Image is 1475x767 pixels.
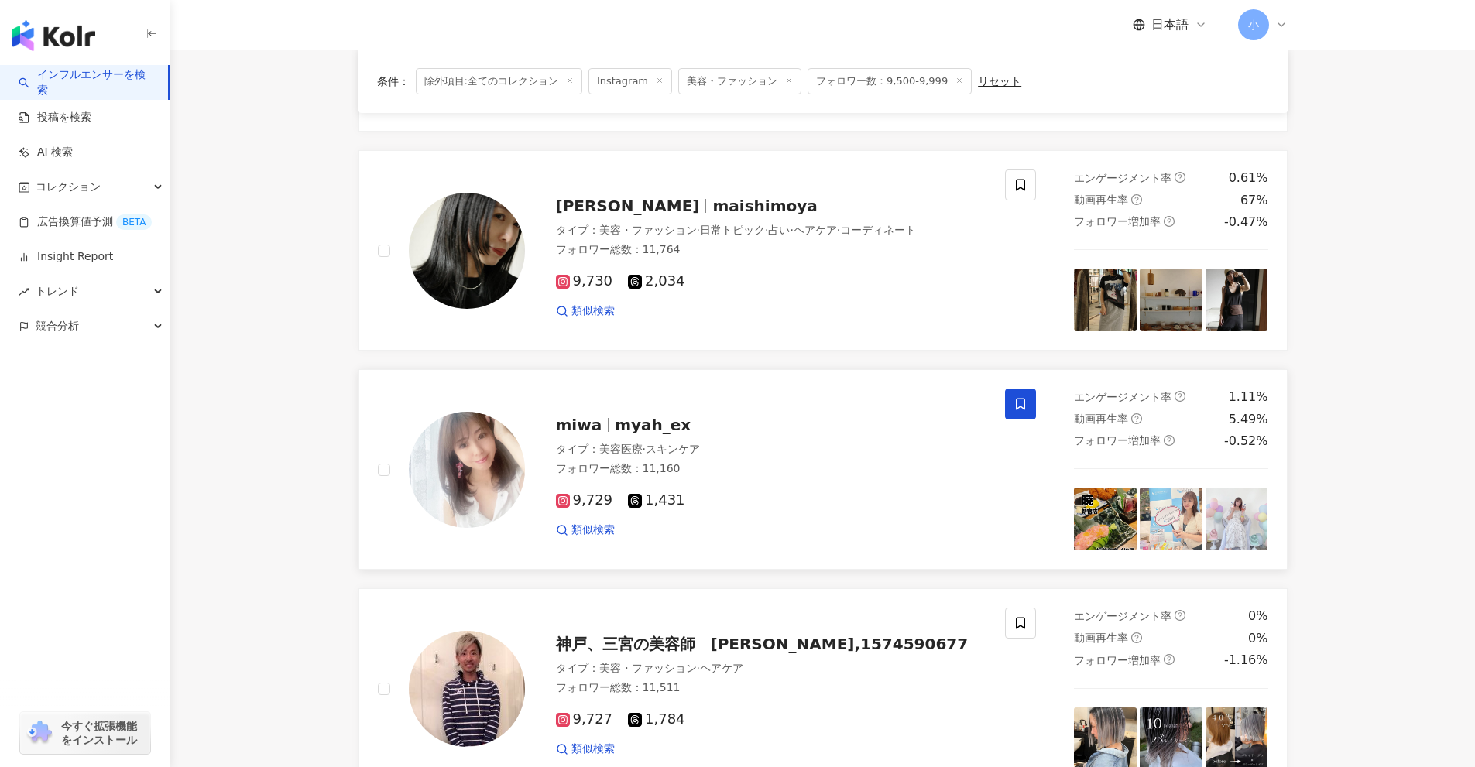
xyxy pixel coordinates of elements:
span: · [697,224,700,236]
span: 類似検索 [571,303,615,319]
img: post-image [1206,269,1268,331]
span: 1,784 [628,711,685,728]
span: miwa [556,416,602,434]
span: 神戸、三宮の美容師 [PERSON_NAME],1574590677 [556,635,969,653]
span: コレクション [36,169,101,204]
div: -1.16% [1224,652,1268,669]
div: タイプ ： [556,442,987,457]
a: 類似検索 [556,741,615,757]
span: エンゲージメント率 [1074,391,1171,403]
span: question-circle [1175,610,1185,621]
span: 2,034 [628,273,685,289]
div: タイプ ： [556,661,987,676]
span: question-circle [1131,632,1142,643]
span: トレンド [36,274,79,309]
span: コーディネート [840,224,916,236]
span: 1,431 [628,492,685,508]
span: question-circle [1164,654,1175,665]
a: AI 検索 [19,145,73,160]
div: -0.52% [1224,433,1268,450]
a: searchインフルエンサーを検索 [19,67,156,98]
a: KOL Avatarmiwamyah_exタイプ：美容医療·スキンケアフォロワー総数：11,1609,7291,431類似検索エンゲージメント率question-circle1.11%動画再生率... [358,369,1288,570]
span: 除外項目:全てのコレクション [416,68,582,94]
span: · [765,224,768,236]
span: 今すぐ拡張機能をインストール [61,719,146,747]
span: 競合分析 [36,309,79,344]
span: 美容・ファッション [599,662,697,674]
div: フォロワー総数 ： 11,764 [556,242,987,258]
span: 日常トピック [700,224,765,236]
a: 投稿を検索 [19,110,91,125]
span: スキンケア [646,443,700,455]
span: 占い [768,224,790,236]
span: 動画再生率 [1074,193,1128,206]
span: 小 [1248,16,1259,33]
img: logo [12,20,95,51]
div: フォロワー総数 ： 11,160 [556,461,987,477]
span: question-circle [1175,391,1185,402]
img: post-image [1074,488,1137,550]
img: post-image [1074,269,1137,331]
div: フォロワー総数 ： 11,511 [556,680,987,696]
div: -0.47% [1224,214,1268,231]
span: · [643,443,646,455]
span: question-circle [1164,435,1175,446]
span: 動画再生率 [1074,413,1128,425]
span: フォロワー増加率 [1074,434,1161,447]
span: · [837,224,840,236]
span: 9,730 [556,273,613,289]
span: 9,729 [556,492,613,508]
span: 美容・ファッション [678,68,801,94]
span: 動画再生率 [1074,632,1128,644]
a: Insight Report [19,249,113,265]
span: [PERSON_NAME] [556,197,700,215]
div: 0.61% [1229,169,1268,187]
img: KOL Avatar [409,412,525,528]
span: ヘアケア [700,662,743,674]
span: 条件 ： [377,75,410,87]
div: タイプ ： [556,223,987,238]
span: question-circle [1164,216,1175,227]
span: エンゲージメント率 [1074,610,1171,622]
span: フォロワー増加率 [1074,654,1161,666]
span: エンゲージメント率 [1074,172,1171,184]
a: KOL Avatar[PERSON_NAME]maishimoyaタイプ：美容・ファッション·日常トピック·占い·ヘアケア·コーディネートフォロワー総数：11,7649,7302,034類似検索... [358,150,1288,351]
span: ヘアケア [794,224,837,236]
span: 類似検索 [571,522,615,538]
a: 広告換算値予測BETA [19,214,152,230]
div: 5.49% [1229,411,1268,428]
span: フォロワー数：9,500-9,999 [808,68,972,94]
div: 0% [1248,630,1267,647]
img: chrome extension [25,721,54,745]
img: post-image [1206,488,1268,550]
span: question-circle [1175,172,1185,183]
a: 類似検索 [556,522,615,538]
span: question-circle [1131,413,1142,424]
img: post-image [1140,488,1202,550]
span: · [697,662,700,674]
span: 美容・ファッション [599,224,697,236]
a: 類似検索 [556,303,615,319]
img: post-image [1140,269,1202,331]
span: 日本語 [1151,16,1189,33]
span: Instagram [588,68,672,94]
div: 1.11% [1229,389,1268,406]
div: 67% [1240,192,1268,209]
span: 類似検索 [571,741,615,757]
span: rise [19,286,29,297]
span: · [790,224,793,236]
span: 美容医療 [599,443,643,455]
div: リセット [978,75,1021,87]
span: フォロワー増加率 [1074,215,1161,228]
span: maishimoya [712,197,817,215]
img: KOL Avatar [409,631,525,747]
span: myah_ex [615,416,691,434]
span: question-circle [1131,194,1142,205]
a: chrome extension今すぐ拡張機能をインストール [20,712,150,754]
span: 9,727 [556,711,613,728]
img: KOL Avatar [409,193,525,309]
div: 0% [1248,608,1267,625]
